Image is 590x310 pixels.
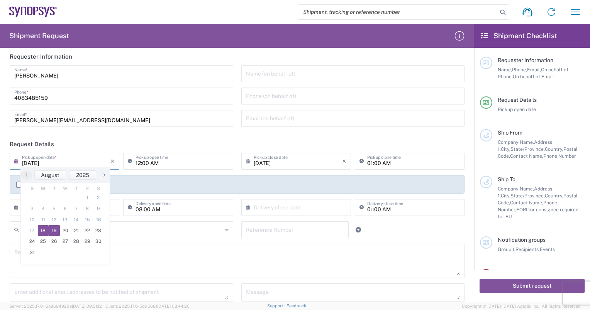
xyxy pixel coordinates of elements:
span: Company Name, [498,139,534,145]
button: August [34,170,65,180]
button: Submit request [480,279,585,293]
a: Support [267,303,287,308]
span: 23 [93,225,104,236]
span: Requester Information [498,57,553,63]
span: Recipients, [515,246,540,252]
span: Email, [527,67,541,72]
th: weekday [38,185,49,192]
span: August [41,172,59,178]
span: › [98,170,110,179]
span: Notification groups [498,237,546,243]
span: City, [501,146,510,152]
span: [DATE] 08:44:20 [157,304,190,308]
span: Group 1: [498,246,515,252]
span: 3 [27,203,38,214]
label: Schedule pickup [16,182,68,188]
span: Phone, [512,67,527,72]
th: weekday [71,185,82,192]
span: 29 [82,236,93,247]
span: Ship To [498,176,515,182]
h2: Requester Information [10,53,72,61]
span: 2 [93,192,104,203]
span: State/Province, [510,146,545,152]
span: 20 [60,225,71,236]
th: weekday [49,185,60,192]
bs-datepicker-container: calendar [20,167,110,264]
span: 15 [82,214,93,225]
span: 21 [71,225,82,236]
span: Copyright © [DATE]-[DATE] Agistix Inc., All Rights Reserved [462,303,581,310]
span: 2025 [76,172,89,178]
span: 4 [38,203,49,214]
span: 19 [49,225,60,236]
h2: Shipment Request [9,31,69,40]
span: On behalf of Email [513,74,554,79]
span: Company Name, [498,186,534,192]
th: weekday [93,185,104,192]
span: Package Information [498,270,550,276]
span: Contact Name, [510,200,543,206]
span: Country, [545,146,563,152]
span: 28 [71,236,82,247]
span: 27 [60,236,71,247]
span: Name, [498,67,512,72]
button: › [98,170,110,180]
span: 7 [71,203,82,214]
span: 26 [49,236,60,247]
span: 5 [49,203,60,214]
span: 13 [60,214,71,225]
i: × [342,155,346,167]
span: 11 [38,214,49,225]
span: 24 [27,236,38,247]
button: 2025 [69,170,96,180]
span: 10 [27,214,38,225]
span: Events [540,246,555,252]
span: Server: 2025.17.0-16a969492de [9,304,102,308]
span: 18 [38,225,49,236]
span: Client: 2025.17.0-5dd568f [105,304,190,308]
span: 17 [27,225,38,236]
span: 16 [93,214,104,225]
span: 8 [82,203,93,214]
button: ‹ [21,170,32,180]
th: weekday [60,185,71,192]
i: × [110,155,115,167]
span: State/Province, [510,193,545,199]
h2: Shipment Checklist [481,31,557,40]
span: Ship From [498,130,522,136]
a: Add Reference [353,224,364,235]
th: weekday [82,185,93,192]
span: 30 [93,236,104,247]
span: EORI for consignee required for EU [498,207,578,219]
span: 12 [49,214,60,225]
span: Phone Number [543,153,576,159]
span: 9 [93,203,104,214]
a: Feedback [287,303,306,308]
span: Pickup open date [498,106,536,112]
span: Request Details [498,97,537,103]
span: 22 [82,225,93,236]
bs-datepicker-navigation-view: ​ ​ ​ [21,170,110,180]
span: 1 [82,192,93,203]
span: [DATE] 09:51:12 [72,304,102,308]
th: weekday [27,185,38,192]
span: Contact Name, [510,153,543,159]
h2: Request Details [10,140,54,148]
span: 14 [71,214,82,225]
span: Country, [545,193,563,199]
span: ‹ [20,170,32,179]
span: 25 [38,236,49,247]
span: City, [501,193,510,199]
span: 6 [60,203,71,214]
input: Shipment, tracking or reference number [297,5,497,19]
span: 31 [27,247,38,258]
